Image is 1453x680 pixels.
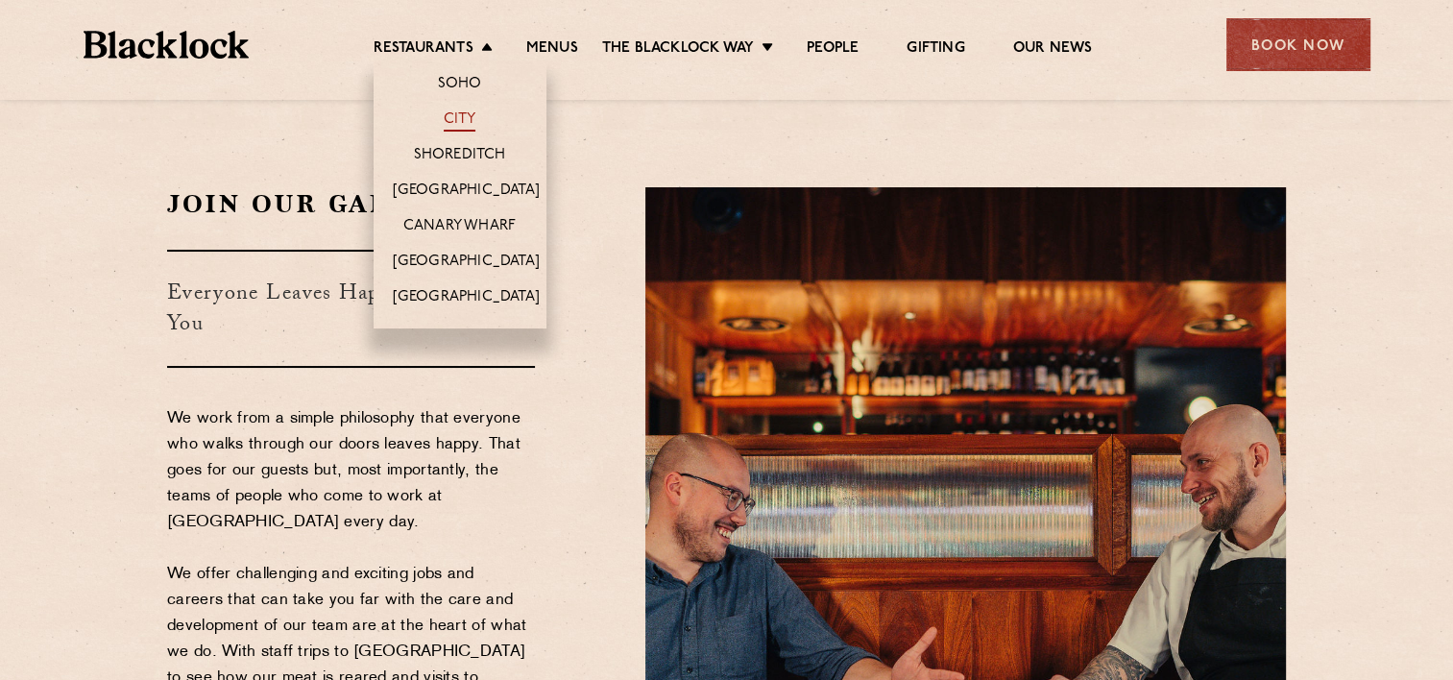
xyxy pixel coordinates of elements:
[807,39,859,61] a: People
[393,253,540,274] a: [GEOGRAPHIC_DATA]
[393,182,540,203] a: [GEOGRAPHIC_DATA]
[438,75,482,96] a: Soho
[403,217,516,238] a: Canary Wharf
[602,39,754,61] a: The Blacklock Way
[393,288,540,309] a: [GEOGRAPHIC_DATA]
[907,39,964,61] a: Gifting
[444,110,476,132] a: City
[84,31,250,59] img: BL_Textured_Logo-footer-cropped.svg
[167,187,535,221] h2: Join Our Gang
[414,146,506,167] a: Shoreditch
[374,39,473,61] a: Restaurants
[1013,39,1093,61] a: Our News
[526,39,578,61] a: Menus
[1226,18,1370,71] div: Book Now
[167,250,535,368] h3: Everyone Leaves Happy, Including You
